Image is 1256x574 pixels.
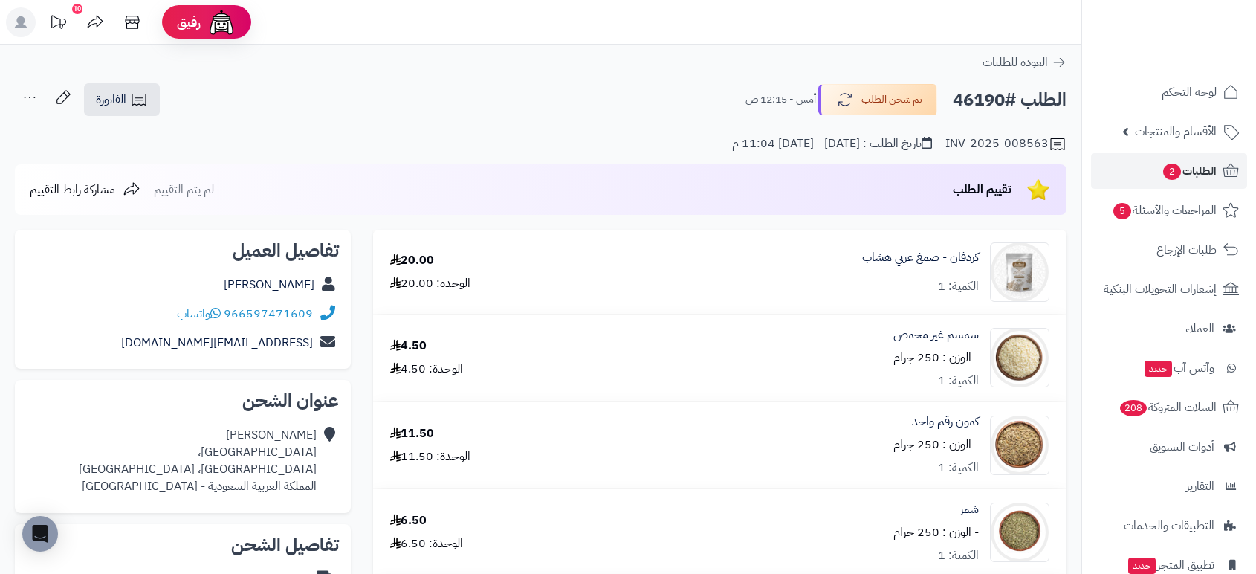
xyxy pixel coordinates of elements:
[1145,361,1172,377] span: جديد
[745,92,816,107] small: أمس - 12:15 ص
[177,13,201,31] span: رفيق
[390,338,427,355] div: 4.50
[862,249,979,266] a: كردفان - صمغ عربي هشاب
[991,328,1049,387] img: %20%D8%A3%D8%A8%D9%8A%D8%B6-90x90.jpg
[938,547,979,564] div: الكمية: 1
[893,523,979,541] small: - الوزن : 250 جرام
[121,334,313,352] a: [EMAIL_ADDRESS][DOMAIN_NAME]
[390,448,470,465] div: الوحدة: 11.50
[207,7,236,37] img: ai-face.png
[1091,311,1247,346] a: العملاء
[732,135,932,152] div: تاريخ الطلب : [DATE] - [DATE] 11:04 م
[1135,121,1217,142] span: الأقسام والمنتجات
[1113,203,1132,220] span: 5
[1091,153,1247,189] a: الطلبات2
[79,427,317,494] div: [PERSON_NAME] [GEOGRAPHIC_DATA]، [GEOGRAPHIC_DATA]، [GEOGRAPHIC_DATA] المملكة العربية السعودية - ...
[991,416,1049,475] img: Cumin-90x90.jpg
[1119,397,1217,418] span: السلات المتروكة
[1128,558,1156,574] span: جديد
[30,181,140,199] a: مشاركة رابط التقييم
[27,536,339,554] h2: تفاصيل الشحن
[938,459,979,477] div: الكمية: 1
[1091,193,1247,228] a: المراجعات والأسئلة5
[154,181,214,199] span: لم يتم التقييم
[960,501,979,518] a: شمر
[224,305,313,323] a: 966597471609
[1162,82,1217,103] span: لوحة التحكم
[27,242,339,259] h2: تفاصيل العميل
[390,361,463,378] div: الوحدة: 4.50
[983,54,1048,71] span: العودة للطلبات
[991,242,1049,302] img: karpro1-90x90.jpg
[390,275,470,292] div: الوحدة: 20.00
[1150,436,1214,457] span: أدوات التسويق
[1104,279,1217,300] span: إشعارات التحويلات البنكية
[30,181,115,199] span: مشاركة رابط التقييم
[177,305,221,323] a: واتساب
[1185,318,1214,339] span: العملاء
[224,276,314,294] a: [PERSON_NAME]
[953,85,1066,115] h2: الطلب #46190
[1162,161,1217,181] span: الطلبات
[893,326,979,344] a: سمسم غير محمص
[1143,358,1214,378] span: وآتس آب
[1112,200,1217,221] span: المراجعات والأسئلة
[1156,239,1217,260] span: طلبات الإرجاع
[1091,74,1247,110] a: لوحة التحكم
[1163,164,1182,181] span: 2
[22,516,58,552] div: Open Intercom Messenger
[1091,429,1247,465] a: أدوات التسويق
[991,503,1049,562] img: 1628193890-Fennel-90x90.jpg
[893,349,979,367] small: - الوزن : 250 جرام
[1091,390,1247,425] a: السلات المتروكة208
[1091,350,1247,386] a: وآتس آبجديد
[1155,33,1242,65] img: logo-2.png
[953,181,1011,199] span: تقييم الطلب
[390,535,463,552] div: الوحدة: 6.50
[390,512,427,529] div: 6.50
[1091,271,1247,307] a: إشعارات التحويلات البنكية
[983,54,1066,71] a: العودة للطلبات
[938,278,979,295] div: الكمية: 1
[938,373,979,390] div: الكمية: 1
[893,436,979,454] small: - الوزن : 250 جرام
[390,425,434,442] div: 11.50
[1124,515,1214,536] span: التطبيقات والخدمات
[84,83,160,116] a: الفاتورة
[912,413,979,430] a: كمون رقم واحد
[390,252,434,269] div: 20.00
[72,4,82,14] div: 10
[1091,232,1247,268] a: طلبات الإرجاع
[1091,508,1247,544] a: التطبيقات والخدمات
[1186,476,1214,497] span: التقارير
[1091,468,1247,504] a: التقارير
[1119,400,1147,417] span: 208
[39,7,77,41] a: تحديثات المنصة
[945,135,1066,153] div: INV-2025-008563
[27,392,339,410] h2: عنوان الشحن
[818,84,937,115] button: تم شحن الطلب
[96,91,126,109] span: الفاتورة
